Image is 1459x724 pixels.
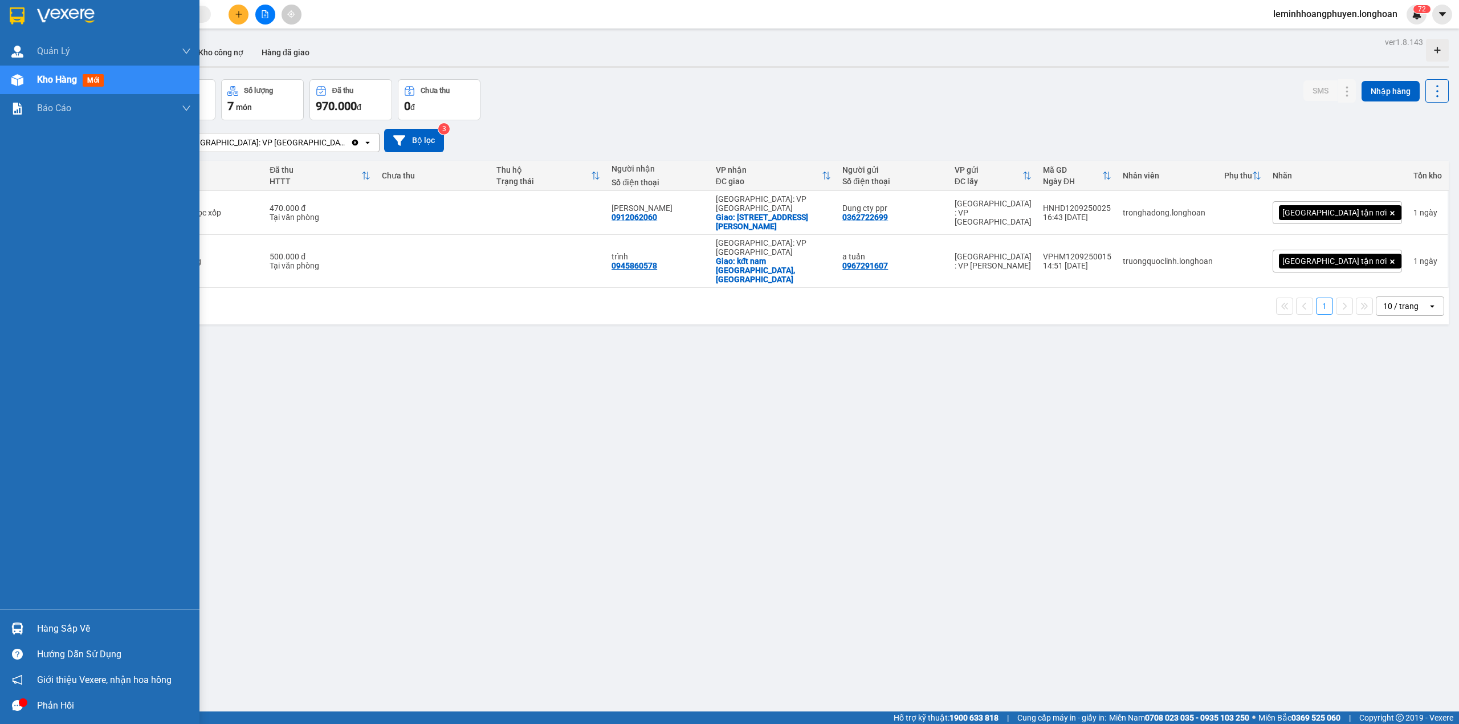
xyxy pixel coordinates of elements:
[270,204,370,213] div: 470.000 đ
[227,99,234,113] span: 7
[949,161,1037,191] th: Toggle SortBy
[716,213,832,231] div: Giao: 216 LÊ Lợi, P5, Tuy Hoà
[1291,713,1340,722] strong: 0369 525 060
[1043,165,1102,174] div: Mã GD
[716,177,822,186] div: ĐC giao
[37,673,172,687] span: Giới thiệu Vexere, nhận hoa hồng
[164,177,259,186] div: Ghi chú
[1420,208,1437,217] span: ngày
[1273,171,1402,180] div: Nhãn
[189,39,252,66] button: Kho công nợ
[438,123,450,135] sup: 3
[1043,204,1111,213] div: HNHD1209250025
[710,161,837,191] th: Toggle SortBy
[10,7,25,25] img: logo-vxr
[164,165,259,174] div: Tên món
[270,252,370,261] div: 500.000 đ
[1428,302,1437,311] svg: open
[235,10,243,18] span: plus
[12,700,23,711] span: message
[612,164,704,173] div: Người nhận
[384,129,444,152] button: Bộ lọc
[182,104,191,113] span: down
[496,165,591,174] div: Thu hộ
[164,257,259,266] div: 4 tải trắng
[1037,161,1117,191] th: Toggle SortBy
[1123,171,1213,180] div: Nhân viên
[349,137,351,148] input: Selected Phú Yên: VP Tuy Hòa.
[1362,81,1420,101] button: Nhập hàng
[949,713,999,722] strong: 1900 633 818
[1109,711,1249,724] span: Miền Nam
[182,137,348,148] div: [GEOGRAPHIC_DATA]: VP [GEOGRAPHIC_DATA]
[37,620,191,637] div: Hàng sắp về
[255,5,275,25] button: file-add
[1252,715,1256,720] span: ⚪️
[955,177,1022,186] div: ĐC lấy
[491,161,606,191] th: Toggle SortBy
[270,165,361,174] div: Đã thu
[12,674,23,685] span: notification
[1422,5,1426,13] span: 2
[842,213,888,222] div: 0362722699
[1017,711,1106,724] span: Cung cấp máy in - giấy in:
[1282,208,1387,218] span: [GEOGRAPHIC_DATA] tận nơi
[842,204,943,213] div: Dung cty ppr
[1413,5,1431,13] sup: 72
[309,79,392,120] button: Đã thu970.000đ
[261,10,269,18] span: file-add
[1426,39,1449,62] div: Tạo kho hàng mới
[1258,711,1340,724] span: Miền Bắc
[1264,7,1407,21] span: leminhhoangphuyen.longhoan
[351,138,360,147] svg: Clear value
[716,238,832,257] div: [GEOGRAPHIC_DATA]: VP [GEOGRAPHIC_DATA]
[1043,177,1102,186] div: Ngày ĐH
[1413,171,1442,180] div: Tồn kho
[236,103,252,112] span: món
[1385,36,1423,48] div: ver 1.8.143
[316,99,357,113] span: 970.000
[264,161,376,191] th: Toggle SortBy
[37,74,77,85] span: Kho hàng
[1007,711,1009,724] span: |
[270,261,370,270] div: Tại văn phòng
[842,165,943,174] div: Người gửi
[11,74,23,86] img: warehouse-icon
[164,208,259,217] div: 3 thùng bọc xốp
[1123,208,1213,217] div: tronghadong.longhoan
[382,171,486,180] div: Chưa thu
[37,101,71,115] span: Báo cáo
[252,39,319,66] button: Hàng đã giao
[11,46,23,58] img: warehouse-icon
[410,103,415,112] span: đ
[11,103,23,115] img: solution-icon
[37,697,191,714] div: Phản hồi
[716,194,832,213] div: [GEOGRAPHIC_DATA]: VP [GEOGRAPHIC_DATA]
[421,87,450,95] div: Chưa thu
[1413,257,1442,266] div: 1
[716,165,822,174] div: VP nhận
[270,213,370,222] div: Tại văn phòng
[182,47,191,56] span: down
[404,99,410,113] span: 0
[496,177,591,186] div: Trạng thái
[83,74,104,87] span: mới
[12,649,23,660] span: question-circle
[1218,161,1267,191] th: Toggle SortBy
[1396,714,1404,722] span: copyright
[612,261,657,270] div: 0945860578
[842,177,943,186] div: Số điện thoại
[229,5,248,25] button: plus
[1420,257,1437,266] span: ngày
[37,44,70,58] span: Quản Lý
[955,165,1022,174] div: VP gửi
[363,138,372,147] svg: open
[612,213,657,222] div: 0912062060
[270,177,361,186] div: HTTT
[842,261,888,270] div: 0967291607
[1437,9,1448,19] span: caret-down
[244,87,273,95] div: Số lượng
[1145,713,1249,722] strong: 0708 023 035 - 0935 103 250
[1383,300,1419,312] div: 10 / trang
[612,178,704,187] div: Số điện thoại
